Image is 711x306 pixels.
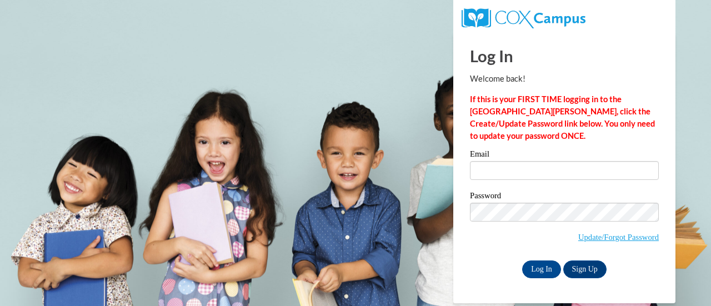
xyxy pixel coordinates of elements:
img: COX Campus [462,8,585,28]
strong: If this is your FIRST TIME logging in to the [GEOGRAPHIC_DATA][PERSON_NAME], click the Create/Upd... [470,94,655,141]
h1: Log In [470,44,659,67]
label: Email [470,150,659,161]
p: Welcome back! [470,73,659,85]
a: Update/Forgot Password [578,233,659,242]
a: Sign Up [563,260,607,278]
a: COX Campus [462,13,585,22]
input: Log In [522,260,561,278]
label: Password [470,192,659,203]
